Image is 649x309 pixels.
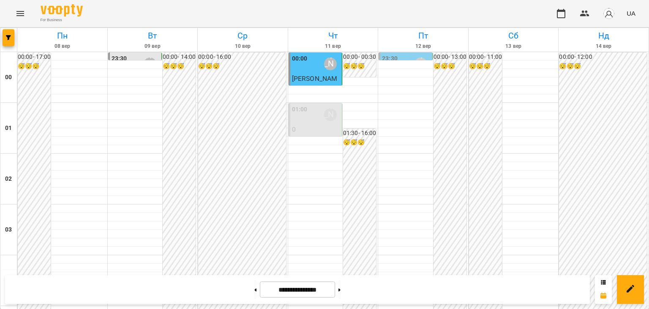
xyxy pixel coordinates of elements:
h6: 😴😴😴 [559,62,647,71]
div: Мосюра Лариса [324,58,337,70]
button: UA [623,6,639,21]
h6: 01 [5,124,12,133]
label: 23:30 [112,54,127,63]
h6: 12 вер [379,42,467,50]
span: [PERSON_NAME] [292,74,338,93]
label: 01:00 [292,105,308,114]
button: Menu [10,3,30,24]
img: Voopty Logo [41,4,83,17]
span: UA [627,9,635,18]
label: 00:00 [292,54,308,63]
h6: 03 [5,225,12,235]
h6: 11 вер [289,42,377,50]
h6: 02 [5,174,12,184]
h6: Вт [109,29,196,42]
h6: 😴😴😴 [18,62,51,71]
h6: 00:00 - 16:00 [198,52,286,62]
div: Мосюра Лариса [324,108,337,121]
h6: 01:30 - 16:00 [343,129,376,138]
h6: 😴😴😴 [198,62,286,71]
p: 0 [292,124,340,135]
h6: Пт [379,29,467,42]
h6: 10 вер [199,42,286,50]
h6: Сб [470,29,557,42]
h6: 00:00 - 17:00 [18,52,51,62]
h6: 14 вер [560,42,647,50]
h6: 😴😴😴 [163,62,196,71]
h6: Пн [19,29,106,42]
h6: 😴😴😴 [343,138,376,147]
h6: 😴😴😴 [343,62,376,71]
h6: 00:00 - 11:00 [469,52,502,62]
h6: 😴😴😴 [469,62,502,71]
h6: Чт [289,29,377,42]
img: avatar_s.png [603,8,615,19]
h6: Нд [560,29,647,42]
h6: Ср [199,29,286,42]
div: Мосюра Лариса [144,58,156,70]
h6: 00:00 - 13:00 [434,52,466,62]
h6: 08 вер [19,42,106,50]
h6: 00:00 - 00:30 [343,52,376,62]
p: індивід шч 45 хв [292,135,340,154]
h6: 09 вер [109,42,196,50]
h6: 13 вер [470,42,557,50]
label: 23:30 [382,54,398,63]
span: For Business [41,17,83,23]
h6: 00 [5,73,12,82]
h6: 😴😴😴 [434,62,466,71]
h6: 00:00 - 14:00 [163,52,196,62]
div: Мосюра Лариса [414,58,427,70]
h6: 00:00 - 12:00 [559,52,647,62]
